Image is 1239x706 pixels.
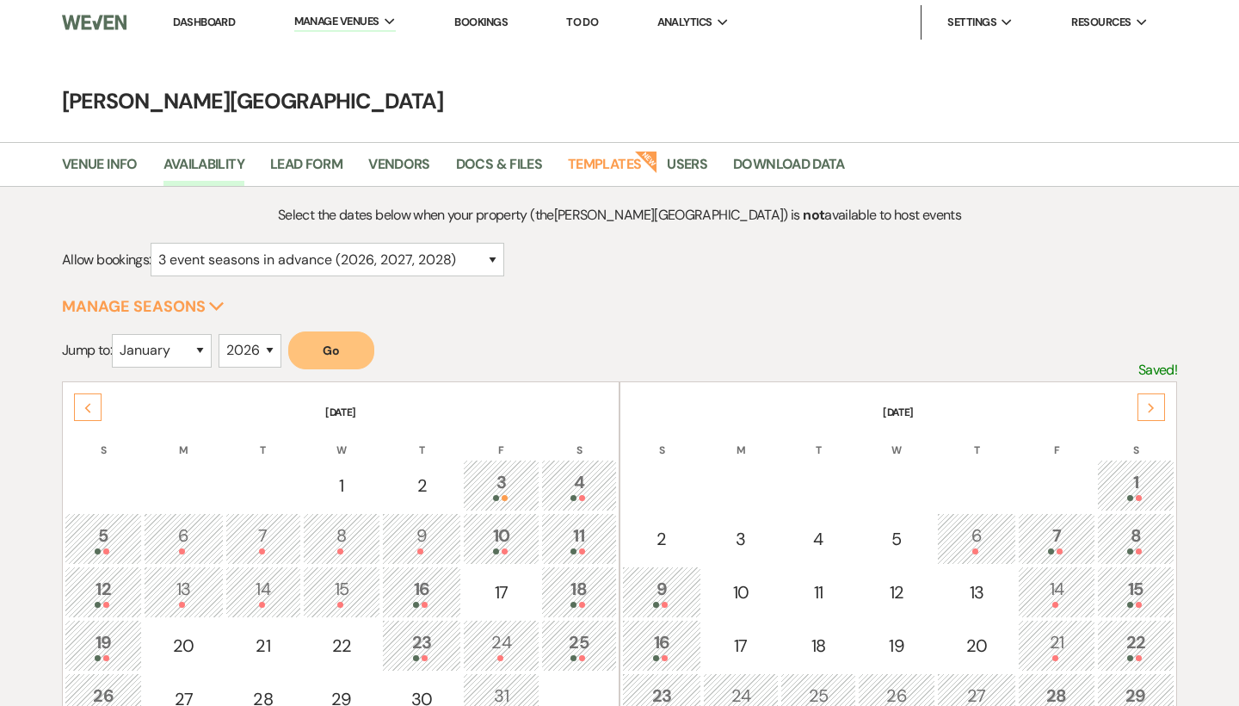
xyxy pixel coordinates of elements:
span: Analytics [657,14,712,31]
a: Availability [163,153,244,186]
a: Download Data [733,153,845,186]
button: Go [288,331,374,369]
th: W [858,422,935,458]
p: Saved! [1138,359,1177,381]
th: [DATE] [65,384,617,420]
div: 1 [312,473,371,499]
div: 15 [1106,576,1165,608]
th: S [65,422,142,458]
div: 3 [472,469,529,501]
span: Settings [947,14,996,31]
div: 22 [312,633,371,659]
a: Lead Form [270,153,342,186]
div: 4 [551,469,607,501]
div: 14 [235,576,292,608]
div: 20 [153,633,213,659]
div: 9 [632,576,692,608]
div: 10 [472,523,529,554]
div: 7 [1027,523,1086,554]
th: T [225,422,301,458]
span: Allow bookings: [62,251,151,269]
div: 2 [632,526,692,552]
div: 1 [1106,469,1165,501]
div: 11 [551,523,607,554]
div: 10 [712,579,769,605]
div: 21 [1027,629,1086,661]
div: 18 [790,633,847,659]
div: 5 [74,523,133,554]
th: [DATE] [622,384,1174,420]
div: 15 [312,576,371,608]
div: 17 [472,579,529,605]
div: 3 [712,526,769,552]
div: 12 [867,579,926,605]
div: 23 [391,629,452,661]
th: T [382,422,461,458]
img: Weven Logo [62,4,126,40]
a: Dashboard [173,15,235,29]
div: 16 [391,576,452,608]
th: M [144,422,223,458]
div: 17 [712,633,769,659]
a: Users [667,153,707,186]
th: W [303,422,380,458]
span: Resources [1071,14,1131,31]
a: Venue Info [62,153,138,186]
div: 2 [391,473,452,499]
div: 11 [790,579,847,605]
div: 6 [946,523,1007,554]
th: T [937,422,1016,458]
div: 7 [235,523,292,554]
div: 9 [391,523,452,554]
div: 16 [632,629,692,661]
strong: not [803,206,824,224]
div: 24 [472,629,529,661]
span: Jump to: [62,341,112,359]
a: Bookings [454,15,508,29]
div: 22 [1106,629,1165,661]
div: 5 [867,526,926,552]
span: Manage Venues [294,13,379,30]
th: T [780,422,856,458]
div: 18 [551,576,607,608]
div: 20 [946,633,1007,659]
p: Select the dates below when your property (the [PERSON_NAME][GEOGRAPHIC_DATA] ) is available to h... [201,204,1038,226]
a: Docs & Files [456,153,542,186]
th: S [541,422,617,458]
div: 21 [235,633,292,659]
div: 6 [153,523,213,554]
th: M [703,422,779,458]
div: 19 [867,633,926,659]
a: Vendors [368,153,430,186]
th: S [622,422,701,458]
div: 12 [74,576,133,608]
th: F [1018,422,1095,458]
a: To Do [566,15,598,29]
strong: New [635,149,659,173]
div: 13 [946,579,1007,605]
th: S [1097,422,1174,458]
th: F [463,422,539,458]
div: 8 [312,523,371,554]
div: 4 [790,526,847,552]
button: Manage Seasons [62,299,225,314]
a: Templates [568,153,641,186]
div: 13 [153,576,213,608]
div: 19 [74,629,133,661]
div: 25 [551,629,607,661]
div: 8 [1106,523,1165,554]
div: 14 [1027,576,1086,608]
